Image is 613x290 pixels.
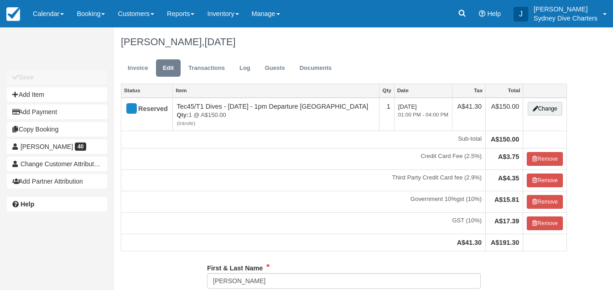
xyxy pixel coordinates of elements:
button: Add Partner Attribution [7,174,107,189]
em: Credit Card Fee (2.5%) [125,152,482,161]
a: Total [486,84,523,97]
button: Change [528,102,562,116]
button: Remove [527,152,563,166]
em: Third Party Credit Card fee (2.9%) [125,174,482,182]
td: 1 [379,98,394,131]
b: Help [21,200,34,208]
h1: [PERSON_NAME], [121,37,567,47]
td: Tec45/T1 Dives - [DATE] - 1pm Departure [GEOGRAPHIC_DATA] [173,98,379,131]
a: Help [7,197,107,211]
strong: A$4.35 [498,174,519,182]
p: Sydney Dive Charters [534,14,597,23]
button: Add Item [7,87,107,102]
td: A$150.00 [486,98,523,131]
a: Tax [452,84,485,97]
strong: Qty [177,111,188,118]
strong: A$41.30 [457,239,482,246]
button: Add Payment [7,105,107,119]
strong: A$17.39 [494,217,519,225]
button: Copy Booking [7,122,107,137]
button: Save [7,70,107,84]
div: J [514,7,528,21]
strong: A$3.75 [498,153,519,160]
em: Government 10%gst (10%) [125,195,482,204]
a: Invoice [121,59,155,77]
button: Remove [527,174,563,187]
a: Documents [293,59,339,77]
span: Change Customer Attribution [21,160,103,168]
p: [PERSON_NAME] [534,5,597,14]
a: [PERSON_NAME] 40 [7,139,107,154]
strong: A$150.00 [491,136,519,143]
b: Save [19,74,34,81]
a: Item [173,84,379,97]
em: 01:00 PM - 04:00 PM [398,111,448,119]
em: GST (10%) [125,216,482,225]
span: 40 [75,142,86,151]
td: A$41.30 [452,98,486,131]
em: (Introfe) [177,120,375,127]
a: Transactions [182,59,232,77]
label: First & Last Name [207,260,263,273]
i: Help [479,11,485,17]
span: Help [487,10,501,17]
a: Log [233,59,257,77]
a: Qty [379,84,394,97]
a: Guests [258,59,292,77]
strong: A$15.81 [494,196,519,203]
div: Reserved [125,102,161,116]
span: [PERSON_NAME] [21,143,73,150]
a: Status [121,84,172,97]
a: Date [395,84,452,97]
em: Sub-total [125,135,482,143]
strong: A$191.30 [491,239,519,246]
button: Remove [527,195,563,209]
span: [DATE] [398,103,448,119]
span: [DATE] [204,36,235,47]
button: Change Customer Attribution [7,157,107,171]
img: checkfront-main-nav-mini-logo.png [6,7,20,21]
a: Edit [156,59,181,77]
button: Remove [527,216,563,230]
em: 1 @ A$150.00 [177,111,375,127]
